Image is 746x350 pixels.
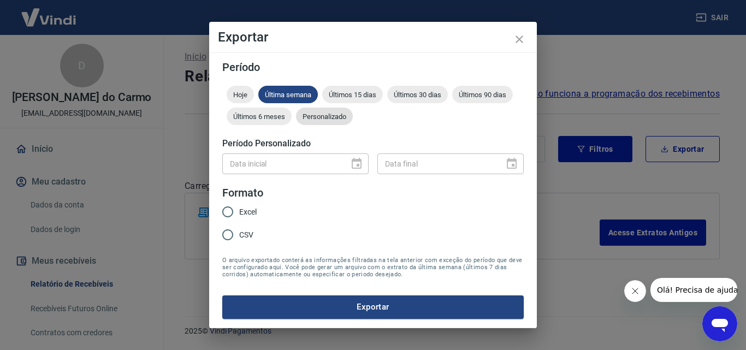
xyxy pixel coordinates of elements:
span: O arquivo exportado conterá as informações filtradas na tela anterior com exceção do período que ... [222,257,524,278]
h4: Exportar [218,31,528,44]
button: Exportar [222,295,524,318]
div: Última semana [258,86,318,103]
span: Última semana [258,91,318,99]
div: Últimos 6 meses [227,108,292,125]
span: Últimos 90 dias [452,91,513,99]
legend: Formato [222,185,263,201]
div: Últimos 30 dias [387,86,448,103]
div: Hoje [227,86,254,103]
span: Últimos 30 dias [387,91,448,99]
span: Últimos 6 meses [227,112,292,121]
iframe: Mensagem da empresa [650,278,737,302]
div: Personalizado [296,108,353,125]
span: Olá! Precisa de ajuda? [7,8,92,16]
span: Personalizado [296,112,353,121]
h5: Período [222,62,524,73]
input: DD/MM/YYYY [377,153,496,174]
span: Últimos 15 dias [322,91,383,99]
span: Hoje [227,91,254,99]
div: Últimos 15 dias [322,86,383,103]
h5: Período Personalizado [222,138,524,149]
input: DD/MM/YYYY [222,153,341,174]
iframe: Botão para abrir a janela de mensagens [702,306,737,341]
div: Últimos 90 dias [452,86,513,103]
span: CSV [239,229,253,241]
span: Excel [239,206,257,218]
iframe: Fechar mensagem [624,280,646,302]
button: close [506,26,532,52]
